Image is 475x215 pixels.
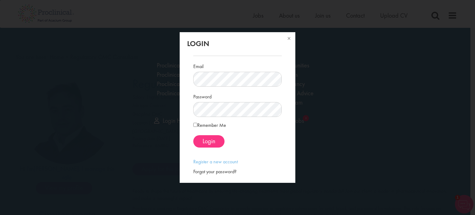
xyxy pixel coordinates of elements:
button: Login [193,135,225,148]
span: Login [203,137,215,145]
label: Password [193,91,212,101]
label: Email [193,61,203,70]
a: Register a new account [193,158,238,165]
label: Remember Me [193,122,226,129]
div: Forgot your password? [193,168,281,175]
h2: Login [187,40,288,48]
input: Remember Me [193,123,197,127]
